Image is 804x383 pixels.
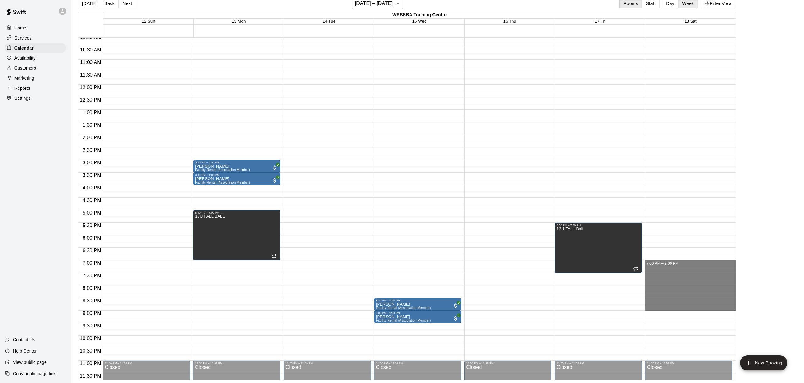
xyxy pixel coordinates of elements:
[81,223,103,228] span: 5:30 PM
[81,185,103,190] span: 4:00 PM
[195,173,279,177] div: 3:30 PM – 4:00 PM
[5,23,66,33] a: Home
[195,211,279,214] div: 5:00 PM – 7:00 PM
[78,361,103,366] span: 11:00 PM
[272,165,278,171] span: All customers have paid
[5,63,66,73] a: Customers
[193,173,280,185] div: 3:30 PM – 4:00 PM: CJ Needham
[14,55,36,61] p: Availability
[78,97,103,103] span: 12:30 PM
[195,181,250,184] span: Facility Rental (Association Member)
[14,45,34,51] p: Calendar
[103,12,736,18] div: WRSSBA Training Centre
[374,298,461,311] div: 8:30 PM – 9:00 PM: Arshan Hundal
[13,337,35,343] p: Contact Us
[195,161,279,164] div: 3:00 PM – 3:30 PM
[78,336,103,341] span: 10:00 PM
[557,224,640,227] div: 5:30 PM – 7:30 PM
[646,261,679,266] span: 7:00 PM – 9:00 PM
[14,65,36,71] p: Customers
[412,19,427,24] button: 15 Wed
[5,53,66,63] a: Availability
[376,319,431,322] span: Facility Rental (Association Member)
[81,260,103,266] span: 7:00 PM
[13,359,47,365] p: View public page
[14,35,32,41] p: Services
[81,298,103,303] span: 8:30 PM
[78,373,103,379] span: 11:30 PM
[5,83,66,93] a: Reports
[81,210,103,215] span: 5:00 PM
[323,19,335,24] button: 14 Tue
[740,355,787,370] button: add
[272,177,278,184] span: All customers have paid
[374,311,461,323] div: 9:00 PM – 9:30 PM: Arshan Hundal
[466,362,550,365] div: 11:00 PM – 11:59 PM
[81,248,103,253] span: 6:30 PM
[557,362,640,365] div: 11:00 PM – 11:59 PM
[555,223,642,273] div: 5:30 PM – 7:30 PM: 13U FALL Ball
[78,348,103,354] span: 10:30 PM
[14,75,34,81] p: Marketing
[81,311,103,316] span: 9:00 PM
[81,323,103,328] span: 9:30 PM
[81,160,103,165] span: 3:00 PM
[81,122,103,128] span: 1:30 PM
[595,19,606,24] button: 17 Fri
[13,348,37,354] p: Help Center
[79,60,103,65] span: 11:00 AM
[272,254,277,259] span: Recurring event
[14,85,30,91] p: Reports
[79,47,103,52] span: 10:30 AM
[13,370,56,377] p: Copy public page link
[14,95,31,101] p: Settings
[5,43,66,53] a: Calendar
[195,362,279,365] div: 11:00 PM – 11:59 PM
[5,33,66,43] a: Services
[376,362,459,365] div: 11:00 PM – 11:59 PM
[376,299,459,302] div: 8:30 PM – 9:00 PM
[5,93,66,103] a: Settings
[5,73,66,83] a: Marketing
[193,210,280,260] div: 5:00 PM – 7:00 PM: 13U FALL BALL
[376,311,459,315] div: 9:00 PM – 9:30 PM
[79,72,103,77] span: 11:30 AM
[81,173,103,178] span: 3:30 PM
[81,110,103,115] span: 1:00 PM
[78,85,103,90] span: 12:00 PM
[14,25,26,31] p: Home
[453,315,459,322] span: All customers have paid
[232,19,246,24] button: 13 Mon
[81,285,103,291] span: 8:00 PM
[453,303,459,309] span: All customers have paid
[195,168,250,172] span: Facility Rental (Association Member)
[81,147,103,153] span: 2:30 PM
[81,273,103,278] span: 7:30 PM
[81,198,103,203] span: 4:30 PM
[142,19,155,24] button: 12 Sun
[376,306,431,310] span: Facility Rental (Association Member)
[285,362,369,365] div: 11:00 PM – 11:59 PM
[105,362,188,365] div: 11:00 PM – 11:59 PM
[81,235,103,241] span: 6:00 PM
[633,266,638,271] span: Recurring event
[684,19,697,24] button: 18 Sat
[81,135,103,140] span: 2:00 PM
[193,160,280,173] div: 3:00 PM – 3:30 PM: CJ Needham
[503,19,516,24] button: 16 Thu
